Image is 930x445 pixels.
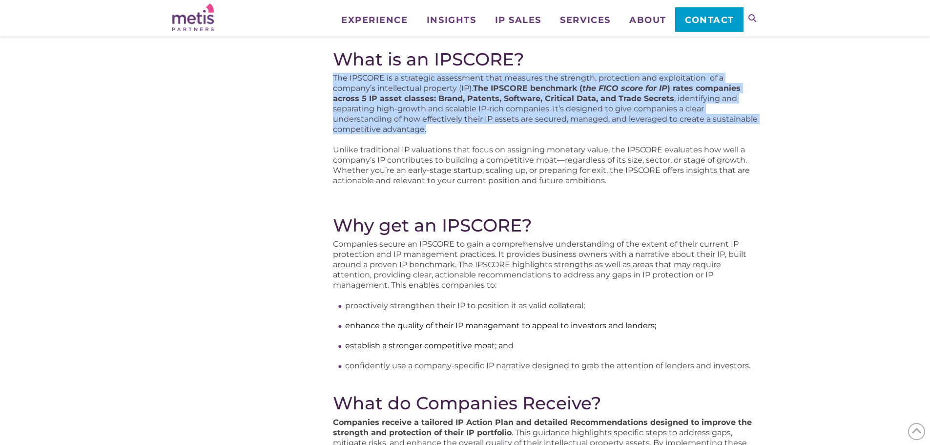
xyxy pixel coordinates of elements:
li: d [345,340,758,351]
span: establish a stronger competitive moat; an [345,341,508,350]
img: Metis Partners [172,3,214,31]
li: proactively strengthen their IP to position it as valid collateral; [345,300,758,311]
p: The IPSCORE is a strategic assessment that measures the strength, protection and exploitation of ... [333,73,758,134]
span: Contact [685,16,734,24]
span: enhance the quality of their IP management to appeal to investors and lenders; [345,321,656,330]
span: About [629,16,666,24]
span: Experience [341,16,408,24]
span: Back to Top [908,423,925,440]
span: Insights [427,16,476,24]
li: confidently use a company-specific IP narrative designed to grab the attention of lenders and inv... [345,360,758,371]
strong: The IPSCORE benchmark ( ) rates companies across 5 IP asset classes: Brand, Patents, Software, Cr... [333,84,741,103]
em: the FICO score for IP [582,84,667,93]
h2: What do Companies Receive? [333,393,758,413]
a: Contact [675,7,743,32]
p: Companies secure an IPSCORE to gain a comprehensive understanding of the extent of their current ... [333,239,758,290]
h2: Why get an IPSCORE? [333,215,758,235]
strong: Companies receive a tailored IP Action Plan and detailed Recommendations designed to improve the ... [333,418,752,437]
h2: What is an IPSCORE? [333,49,758,69]
span: Services [560,16,610,24]
span: IP Sales [495,16,541,24]
p: Unlike traditional IP valuations that focus on assigning monetary value, the IPSCORE evaluates ho... [333,145,758,186]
